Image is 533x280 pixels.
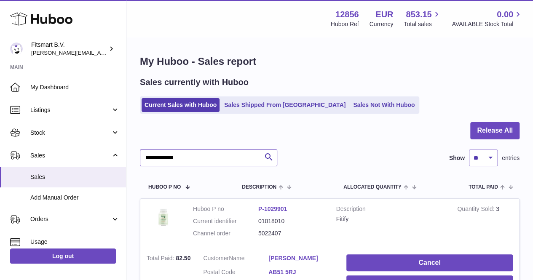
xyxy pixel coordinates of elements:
h2: Sales currently with Huboo [140,77,249,88]
a: Sales Shipped From [GEOGRAPHIC_DATA] [221,98,348,112]
div: Fitsmart B.V. [31,41,107,57]
span: Listings [30,106,111,114]
div: Huboo Ref [331,20,359,28]
dt: Name [203,254,268,264]
span: [PERSON_NAME][EMAIL_ADDRESS][DOMAIN_NAME] [31,49,169,56]
dt: Channel order [193,229,258,237]
a: 0.00 AVAILABLE Stock Total [452,9,523,28]
span: Total sales [404,20,441,28]
span: ALLOCATED Quantity [343,184,402,190]
h1: My Huboo - Sales report [140,55,520,68]
span: 853.15 [406,9,431,20]
span: My Dashboard [30,83,120,91]
span: Customer [203,255,229,261]
span: Sales [30,173,120,181]
td: 3 [451,199,519,248]
dt: Huboo P no [193,205,258,213]
span: AVAILABLE Stock Total [452,20,523,28]
span: Description [242,184,276,190]
div: Currency [370,20,394,28]
dd: 5022407 [258,229,324,237]
a: Current Sales with Huboo [142,98,220,112]
strong: EUR [375,9,393,20]
a: P-1029901 [258,205,287,212]
span: 82.50 [176,255,190,261]
a: [PERSON_NAME] [268,254,334,262]
span: Add Manual Order [30,194,120,202]
a: Log out [10,248,116,264]
span: Total paid [469,184,498,190]
dt: Postal Code [203,268,268,278]
dd: 01018010 [258,217,324,225]
strong: Description [336,205,445,215]
span: Huboo P no [148,184,181,190]
span: Stock [30,129,111,137]
dt: Current identifier [193,217,258,225]
a: AB51 5RJ [268,268,334,276]
a: 853.15 Total sales [404,9,441,28]
div: Fitify [336,215,445,223]
span: entries [502,154,520,162]
a: Sales Not With Huboo [350,98,418,112]
strong: Quantity Sold [457,205,496,214]
strong: Total Paid [147,255,176,264]
span: Usage [30,238,120,246]
span: 0.00 [497,9,513,20]
label: Show [449,154,465,162]
img: 128561739542540.png [147,205,180,229]
button: Cancel [346,254,513,272]
span: Sales [30,152,111,160]
img: jonathan@leaderoo.com [10,43,23,55]
button: Release All [470,122,520,139]
span: Orders [30,215,111,223]
strong: 12856 [335,9,359,20]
